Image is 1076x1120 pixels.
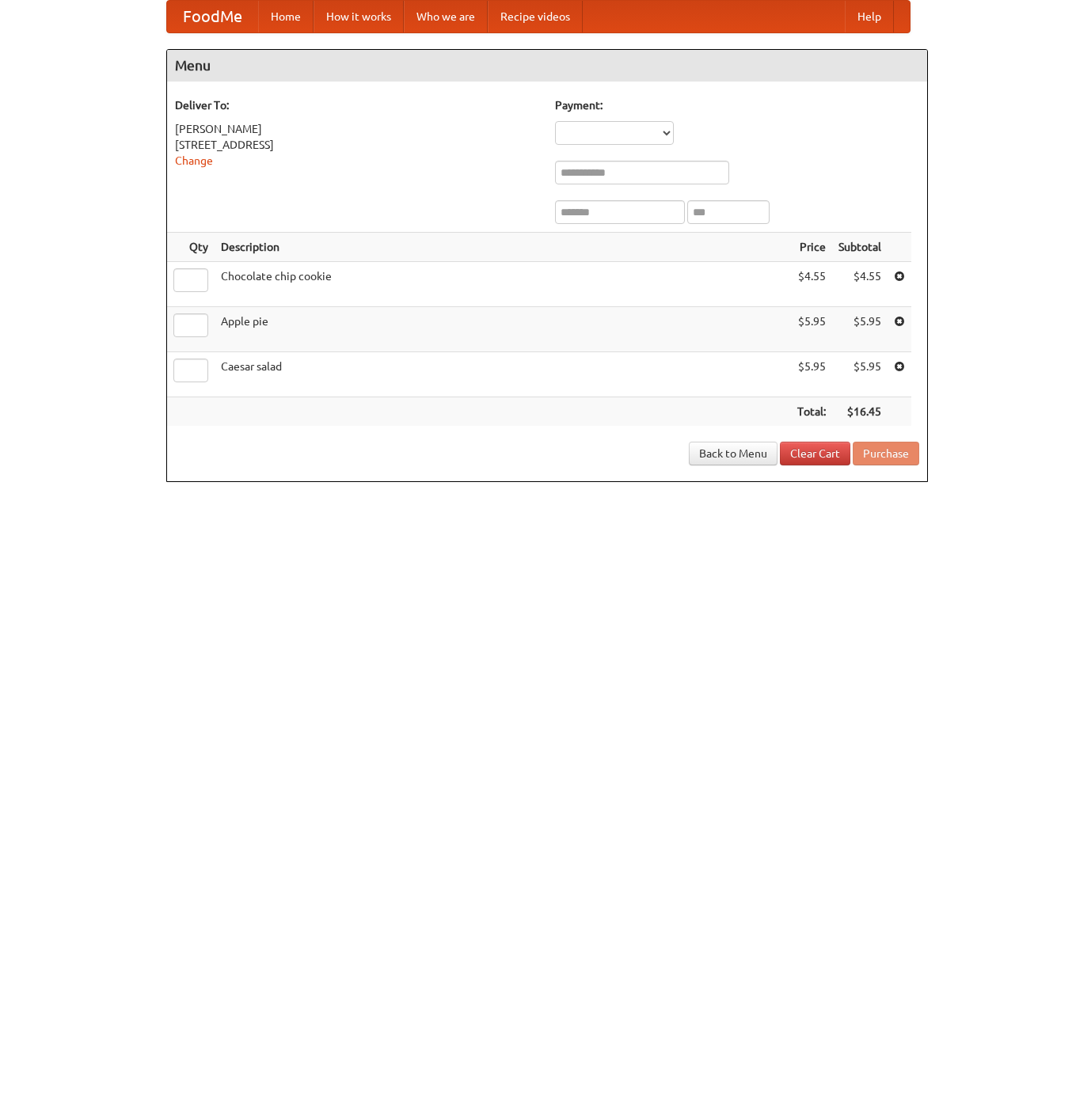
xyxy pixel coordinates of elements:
[167,50,927,82] h4: Menu
[215,262,791,307] td: Chocolate chip cookie
[832,262,888,307] td: $4.55
[555,97,919,113] h5: Payment:
[175,97,539,113] h5: Deliver To:
[215,352,791,397] td: Caesar salad
[258,1,314,32] a: Home
[791,397,832,427] th: Total:
[832,397,888,427] th: $16.45
[832,307,888,352] td: $5.95
[689,442,778,465] a: Back to Menu
[215,233,791,262] th: Description
[175,154,213,167] a: Change
[791,233,832,262] th: Price
[175,137,539,153] div: [STREET_ADDRESS]
[832,233,888,262] th: Subtotal
[845,1,894,32] a: Help
[167,233,215,262] th: Qty
[791,262,832,307] td: $4.55
[314,1,404,32] a: How it works
[215,307,791,352] td: Apple pie
[175,121,539,137] div: [PERSON_NAME]
[791,352,832,397] td: $5.95
[167,1,258,32] a: FoodMe
[404,1,488,32] a: Who we are
[853,442,919,465] button: Purchase
[832,352,888,397] td: $5.95
[488,1,583,32] a: Recipe videos
[791,307,832,352] td: $5.95
[780,442,850,465] a: Clear Cart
